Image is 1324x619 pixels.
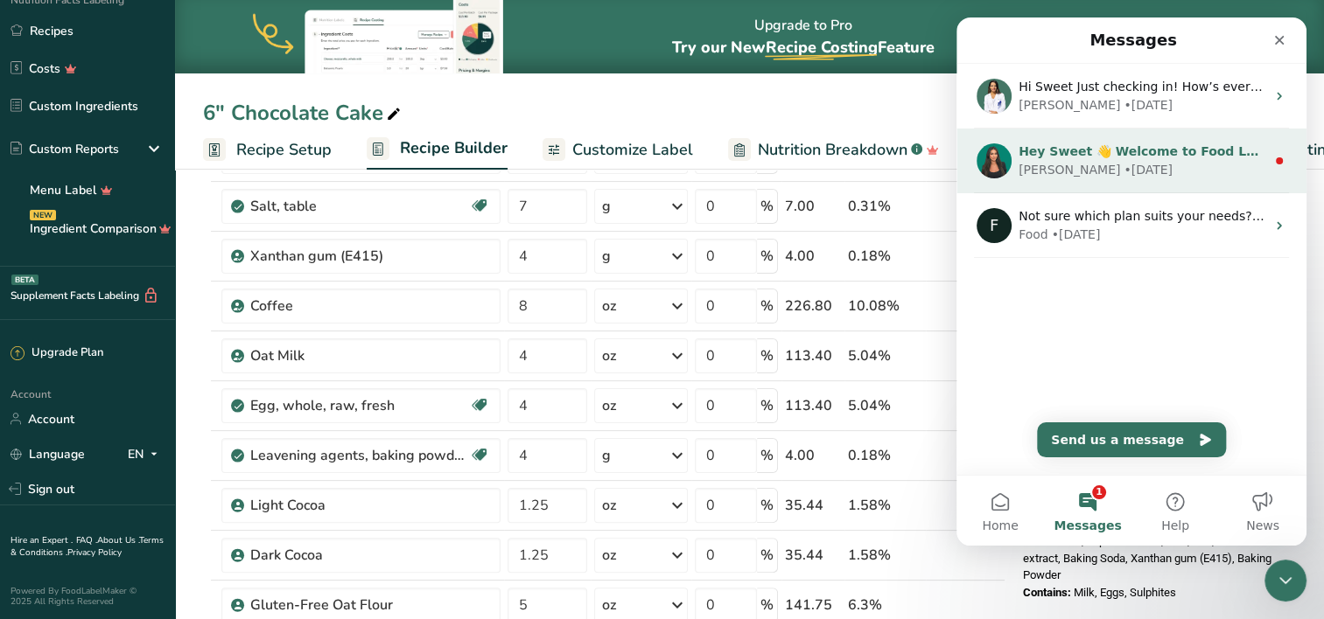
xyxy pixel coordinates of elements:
div: Leavening agents, baking powder, double-acting, sodium aluminum sulfate [250,445,469,466]
a: Customize Label [543,130,693,170]
div: • [DATE] [167,79,216,97]
div: oz [602,345,616,366]
div: Upgrade to Pro [671,1,934,73]
button: News [263,458,350,528]
div: 35.44 [785,495,841,516]
div: oz [602,495,616,516]
div: Oat Milk [250,345,469,366]
div: NEW [30,210,56,220]
iframe: Intercom live chat [956,17,1306,546]
div: BETA [11,275,39,285]
div: Profile image for Food [20,191,55,226]
div: • [DATE] [167,143,216,162]
div: Food [62,208,92,226]
div: 0.31% [848,196,922,217]
img: Profile image for Aya [20,126,55,161]
div: [PERSON_NAME] [62,79,164,97]
div: 4.00 [785,445,841,466]
div: 1.58% [848,545,922,566]
span: Not sure which plan suits your needs? Let’s chat! [62,191,364,205]
a: Nutrition Breakdown [728,130,939,170]
div: oz [602,395,616,416]
a: Language [11,439,85,469]
div: Salt, table [250,196,469,217]
div: 6" Chocolate Cake [203,97,404,129]
span: Recipe Setup [236,138,332,162]
div: oz [602,595,616,616]
div: Xanthan gum (E415) [250,246,469,267]
a: Privacy Policy [67,546,122,559]
div: Coffee [250,296,469,316]
div: 226.80 [785,296,841,316]
div: g [602,196,611,217]
div: Upgrade Plan [11,344,103,362]
div: g [602,246,611,267]
div: 6.3% [848,595,922,616]
span: Nutrition Breakdown [758,138,907,162]
span: Help [205,502,233,514]
span: Try our New Feature [671,37,934,58]
iframe: Intercom live chat [1264,560,1306,602]
div: 0.18% [848,246,922,267]
a: Recipe Setup [203,130,332,170]
div: 113.40 [785,395,841,416]
span: Recipe Builder [400,136,508,160]
div: Dark Cocoa [250,545,469,566]
a: FAQ . [76,534,97,546]
div: 5.04% [848,345,922,366]
span: Customize Label [572,138,693,162]
div: • [DATE] [95,208,144,226]
a: Terms & Conditions . [11,534,164,559]
span: Hi Sweet Just checking in! How’s everything going with FLM so far? If you’ve got any questions or... [62,62,939,76]
div: 113.40 [785,345,841,366]
div: 7.00 [785,196,841,217]
div: Powered By FoodLabelMaker © 2025 All Rights Reserved [11,586,165,607]
a: Hire an Expert . [11,534,73,546]
div: Light Cocoa [250,495,469,516]
span: News [290,502,323,514]
span: Recipe Costing [765,37,877,58]
div: 35.44 [785,545,841,566]
div: 1.58% [848,495,922,516]
div: 0.18% [848,445,922,466]
div: EN [128,443,165,464]
span: Contains: [1023,586,1071,599]
button: Messages [88,458,175,528]
div: Custom Reports [11,140,119,158]
span: Messages [97,502,165,514]
div: g [602,445,611,466]
a: Recipe Builder [367,129,508,170]
div: Egg, whole, raw, fresh [250,395,469,416]
button: Help [175,458,263,528]
span: Milk, Eggs, Sulphites [1074,586,1176,599]
div: Gluten-Free Oat Flour [250,595,469,616]
div: oz [602,545,616,566]
div: 10.08% [848,296,922,316]
span: Hey Sweet 👋 Welcome to Food Label Maker🙌 Take a look around! If you have any questions, just repl... [62,127,897,141]
a: About Us . [97,534,139,546]
button: Send us a message [81,405,270,440]
div: 4.00 [785,246,841,267]
div: 5.04% [848,395,922,416]
span: Home [25,502,61,514]
div: oz [602,296,616,316]
div: [PERSON_NAME] [62,143,164,162]
div: 141.75 [785,595,841,616]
